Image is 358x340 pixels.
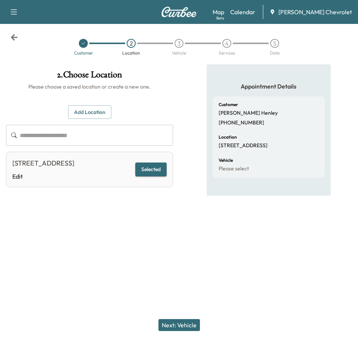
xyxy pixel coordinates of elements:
[278,7,352,16] span: [PERSON_NAME] Chevrolet
[6,70,173,83] h1: 2 . Choose Location
[270,51,280,55] div: Date
[12,172,74,181] a: Edit
[230,7,255,16] a: Calendar
[213,7,224,16] a: MapBeta
[219,158,233,163] h6: Vehicle
[122,51,140,55] div: Location
[10,34,18,41] div: Back
[219,51,235,55] div: Services
[219,102,238,107] h6: Customer
[213,82,325,90] h5: Appointment Details
[219,166,249,172] p: Please select
[6,83,173,90] h6: Please choose a saved location or create a new one.
[270,39,279,48] div: 5
[68,105,111,119] button: Add Location
[161,7,197,17] img: Curbee Logo
[219,135,237,139] h6: Location
[175,39,183,48] div: 3
[222,39,231,48] div: 4
[219,110,278,117] p: [PERSON_NAME] Henley
[135,163,167,176] button: Selected
[172,51,186,55] div: Vehicle
[216,15,224,21] div: Beta
[219,120,264,126] p: [PHONE_NUMBER]
[219,142,268,149] p: [STREET_ADDRESS]
[74,51,93,55] div: Customer
[127,39,136,48] div: 2
[12,158,74,169] div: [STREET_ADDRESS]
[158,319,200,331] button: Next: Vehicle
